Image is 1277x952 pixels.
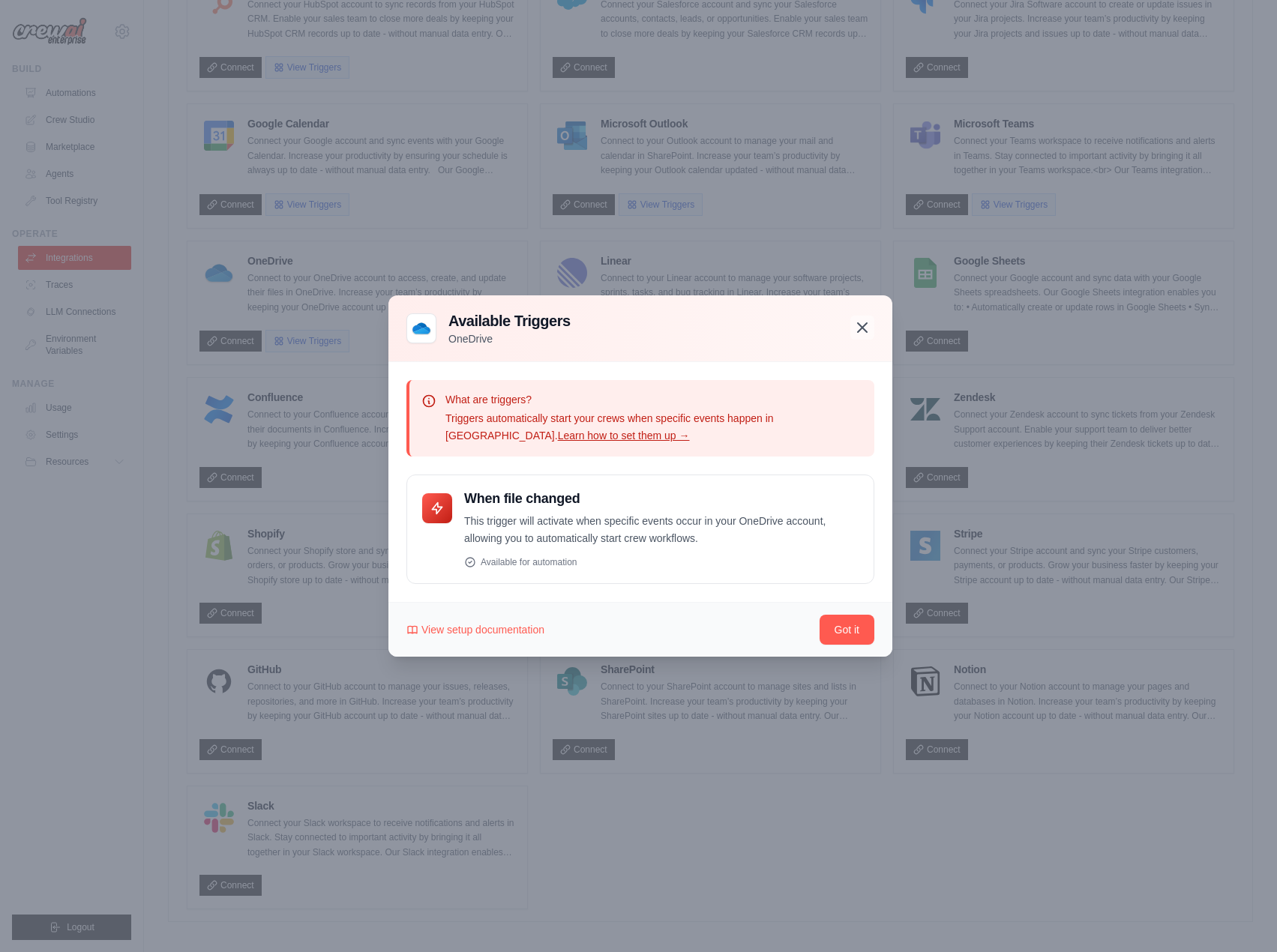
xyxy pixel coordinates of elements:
[445,392,862,407] p: What are triggers?
[406,313,436,343] img: OneDrive
[421,622,544,637] span: View setup documentation
[464,556,859,568] div: Available for automation
[1202,880,1277,952] iframe: Chat Widget
[445,410,862,445] p: Triggers automatically start your crews when specific events happen in [GEOGRAPHIC_DATA].
[448,310,571,331] h3: Available Triggers
[464,513,859,547] p: This trigger will activate when specific events occur in your OneDrive account, allowing you to a...
[464,490,859,507] h4: When file changed
[820,615,874,645] button: Got it
[448,331,571,346] p: OneDrive
[558,430,690,442] a: Learn how to set them up →
[406,622,544,637] a: View setup documentation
